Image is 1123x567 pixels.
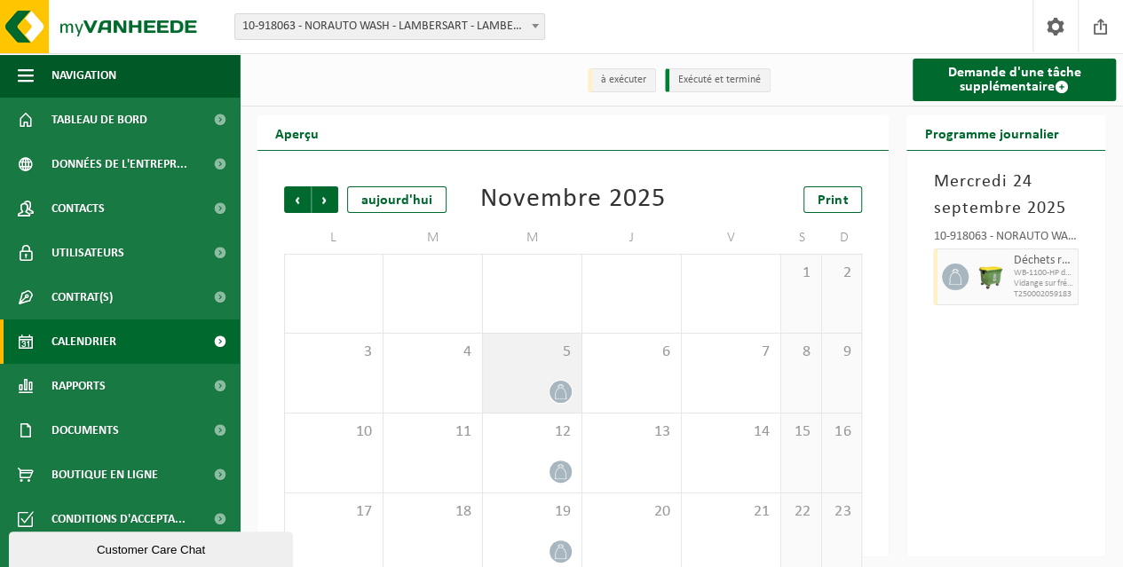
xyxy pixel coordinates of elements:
[831,264,853,283] span: 2
[906,115,1076,150] h2: Programme journalier
[682,222,781,254] td: V
[480,186,666,213] div: Novembre 2025
[392,343,473,362] span: 4
[51,275,113,319] span: Contrat(s)
[591,422,672,442] span: 13
[384,222,483,254] td: M
[913,59,1116,101] a: Demande d'une tâche supplémentaire
[234,13,545,40] span: 10-918063 - NORAUTO WASH - LAMBERSART - LAMBERSART
[1013,268,1073,279] span: WB-1100-HP déchets résiduels
[790,502,812,522] span: 22
[977,264,1004,290] img: WB-1100-HPE-GN-50
[831,422,853,442] span: 16
[257,115,336,150] h2: Aperçu
[347,186,447,213] div: aujourd'hui
[9,528,297,567] iframe: chat widget
[284,222,384,254] td: L
[691,422,771,442] span: 14
[492,422,573,442] span: 12
[933,231,1079,248] div: 10-918063 - NORAUTO WASH - LAMBERSART - LAMBERSART
[51,319,116,364] span: Calendrier
[781,222,822,254] td: S
[691,343,771,362] span: 7
[51,53,116,98] span: Navigation
[1013,254,1073,268] span: Déchets résiduels
[790,422,812,442] span: 15
[51,497,186,541] span: Conditions d'accepta...
[51,408,119,453] span: Documents
[665,68,771,92] li: Exécuté et terminé
[51,186,105,231] span: Contacts
[294,422,374,442] span: 10
[51,364,106,408] span: Rapports
[831,502,853,522] span: 23
[822,222,863,254] td: D
[831,343,853,362] span: 9
[1013,289,1073,300] span: T250002059183
[691,502,771,522] span: 21
[803,186,862,213] a: Print
[492,343,573,362] span: 5
[312,186,338,213] span: Suivant
[790,343,812,362] span: 8
[294,502,374,522] span: 17
[591,343,672,362] span: 6
[51,453,158,497] span: Boutique en ligne
[235,14,544,39] span: 10-918063 - NORAUTO WASH - LAMBERSART - LAMBERSART
[1013,279,1073,289] span: Vidange sur fréquence fixe
[392,422,473,442] span: 11
[294,343,374,362] span: 3
[588,68,656,92] li: à exécuter
[933,169,1079,222] h3: Mercredi 24 septembre 2025
[51,142,187,186] span: Données de l'entrepr...
[284,186,311,213] span: Précédent
[818,193,848,208] span: Print
[51,98,147,142] span: Tableau de bord
[492,502,573,522] span: 19
[591,502,672,522] span: 20
[790,264,812,283] span: 1
[582,222,682,254] td: J
[392,502,473,522] span: 18
[51,231,124,275] span: Utilisateurs
[483,222,582,254] td: M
